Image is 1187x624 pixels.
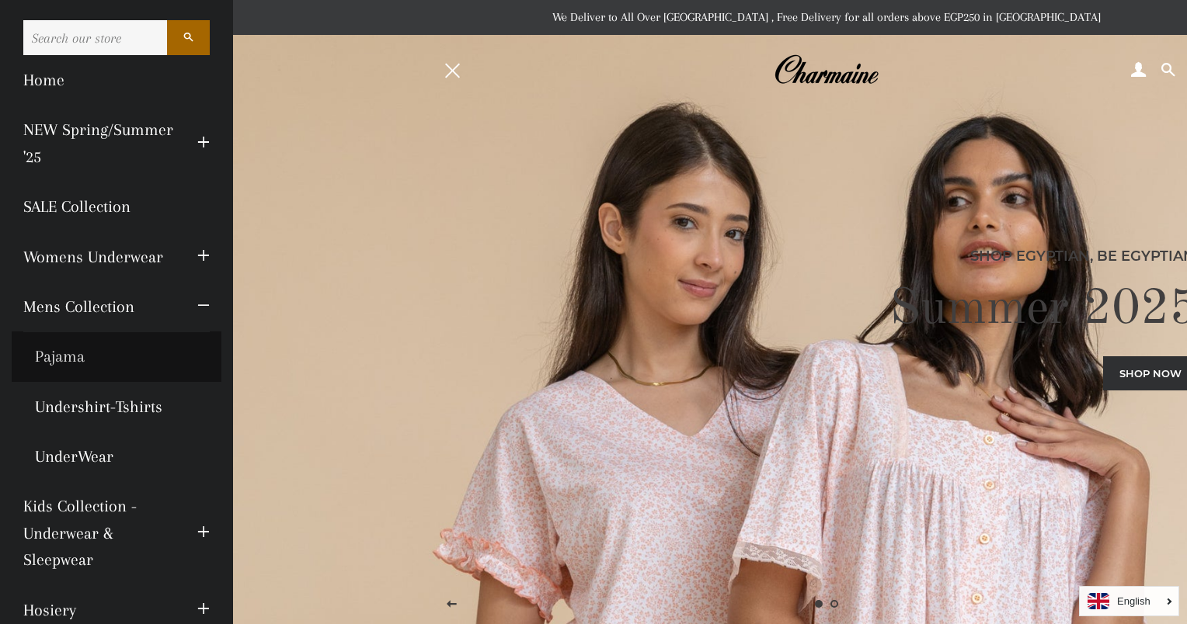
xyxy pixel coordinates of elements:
img: Charmaine Egypt [774,53,879,87]
a: Home [12,55,221,105]
a: Mens Collection [12,282,186,331]
input: Search our store [23,20,167,55]
a: Slide 1, current [811,596,827,612]
ul: Mens Collection [12,331,221,481]
a: UnderWear [12,432,221,481]
button: Previous slide [433,585,472,624]
a: NEW Spring/Summer '25 [12,105,186,182]
a: Pajama [12,331,221,381]
a: Load slide 2 [827,596,842,612]
a: Undershirt-Tshirts [12,382,221,432]
i: English [1117,596,1150,606]
a: Kids Collection - Underwear & Sleepwear [12,481,186,584]
a: SALE Collection [12,182,221,231]
a: Womens Underwear [12,232,186,282]
a: English [1088,593,1171,609]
